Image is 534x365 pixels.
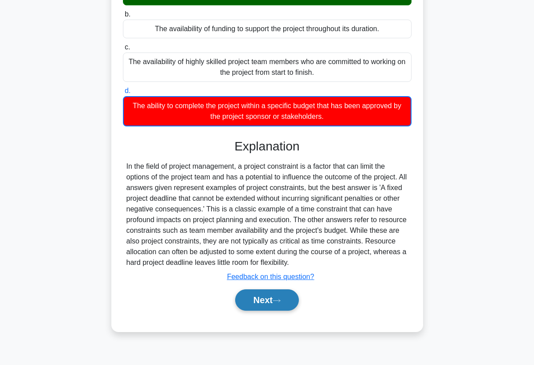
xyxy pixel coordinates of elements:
button: Next [235,289,299,311]
div: The ability to complete the project within a specific budget that has been approved by the projec... [123,96,412,126]
span: c. [125,43,130,51]
div: The availability of funding to support the project throughout its duration. [123,20,412,38]
span: b. [125,10,130,18]
h3: Explanation [128,139,406,154]
a: Feedback on this question? [227,273,314,280]
div: In the field of project management, a project constraint is a factor that can limit the options o... [126,161,408,268]
div: The availability of highly skilled project team members who are committed to working on the proje... [123,53,412,82]
span: d. [125,87,130,94]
